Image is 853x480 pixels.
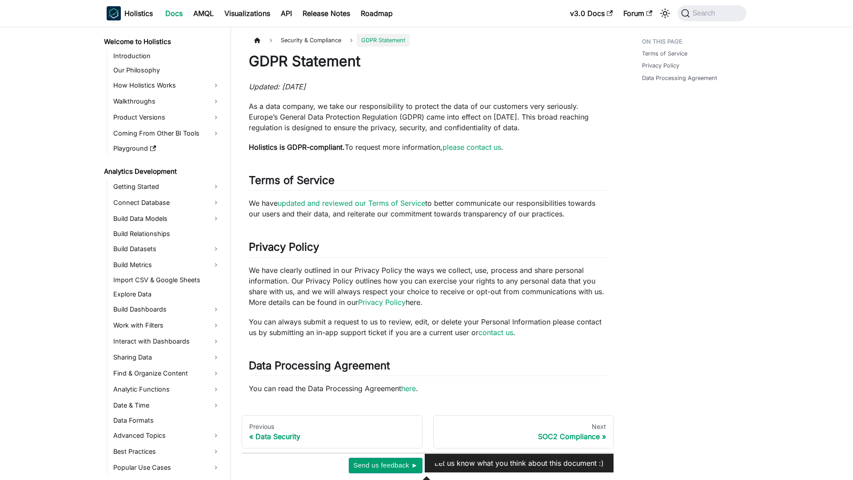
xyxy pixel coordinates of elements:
[249,265,606,308] p: We have clearly outlined in our Privacy Policy the ways we collect, use, process and share person...
[111,318,223,332] a: Work with Filters
[355,6,398,20] a: Roadmap
[642,74,717,82] a: Data Processing Agreement
[111,334,223,348] a: Interact with Dashboards
[618,6,658,20] a: Forum
[642,49,687,58] a: Terms of Service
[249,142,606,152] p: To request more information, .
[219,6,275,20] a: Visualizations
[111,398,223,412] a: Date & Time
[358,298,406,307] a: Privacy Policy
[101,165,223,178] a: Analytics Development
[160,6,188,20] a: Docs
[249,82,306,91] em: Updated: [DATE]
[111,94,223,108] a: Walkthroughs
[249,359,606,376] h2: Data Processing Agreement
[111,302,223,316] a: Build Dashboards
[111,366,223,380] a: Find & Organize Content
[111,196,223,210] a: Connect Database
[349,458,423,473] button: Send us feedback ►
[111,242,223,256] a: Build Datasets
[111,350,223,364] a: Sharing Data
[111,110,223,124] a: Product Versions
[111,274,223,286] a: Import CSV & Google Sheets
[111,126,223,140] a: Coming From Other BI Tools
[249,34,606,47] nav: Breadcrumbs
[242,415,423,449] a: PreviousData Security
[249,383,606,394] p: You can read the Data Processing Agreement .
[249,174,606,191] h2: Terms of Service
[433,415,614,449] a: NextSOC2 Compliance
[642,61,679,70] a: Privacy Policy
[357,34,410,47] span: GDPR Statement
[111,142,223,155] a: Playground
[249,432,415,441] div: Data Security
[401,384,416,393] a: here
[249,198,606,219] p: We have to better communicate our responsibilities towards our users and their data, and reiterat...
[249,423,415,431] div: Previous
[249,34,266,47] a: Home page
[111,180,223,194] a: Getting Started
[249,52,606,70] h1: GDPR Statement
[124,8,153,19] b: Holistics
[690,9,721,17] span: Search
[111,212,223,226] a: Build Data Models
[111,50,223,62] a: Introduction
[275,6,297,20] a: API
[278,199,425,208] a: updated and reviewed our Terms of Service
[111,78,223,92] a: How Holistics Works
[441,423,606,431] div: Next
[434,459,604,468] span: Let us know what you think about this document :)
[249,240,606,257] h2: Privacy Policy
[111,288,223,300] a: Explore Data
[249,143,345,152] strong: Holistics is GDPR-compliant.
[442,143,501,152] a: please contact us
[107,6,153,20] a: HolisticsHolisticsHolistics
[249,316,606,338] p: You can always submit a request to us to review, edit, or delete your Personal Information please...
[678,5,746,21] button: Search (Command+K)
[111,258,223,272] a: Build Metrics
[111,382,223,396] a: Analytic Functions
[111,444,223,459] a: Best Practices
[107,6,121,20] img: Holistics
[242,415,614,449] nav: Docs pages
[111,64,223,76] a: Our Philosophy
[276,34,346,47] span: Security & Compliance
[658,6,672,20] button: Switch between dark and light mode (currently system mode)
[478,328,513,337] a: contact us
[441,432,606,441] div: SOC2 Compliance
[101,36,223,48] a: Welcome to Holistics
[249,101,606,133] p: As a data company, we take our responsibility to protect the data of our customers very seriously...
[111,428,223,443] a: Advanced Topics
[111,460,223,475] a: Popular Use Cases
[188,6,219,20] a: AMQL
[565,6,618,20] a: v3.0 Docs
[353,460,418,471] span: Send us feedback ►
[111,414,223,427] a: Data Formats
[297,6,355,20] a: Release Notes
[111,228,223,240] a: Build Relationships
[98,27,231,480] nav: Docs sidebar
